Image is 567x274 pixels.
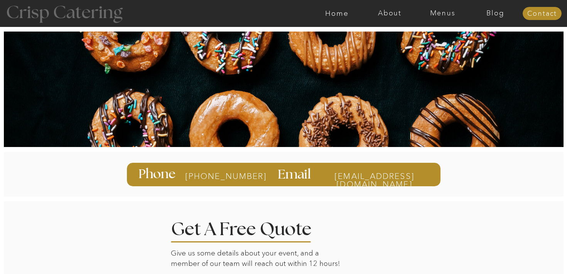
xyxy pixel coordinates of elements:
h2: Get A Free Quote [171,221,335,235]
a: [PHONE_NUMBER] [185,172,246,180]
a: About [363,10,416,17]
a: Menus [416,10,469,17]
p: Give us some details about your event, and a member of our team will reach out within 12 hours! [171,248,346,271]
a: Blog [469,10,522,17]
a: Contact [523,10,562,18]
h3: Phone [138,168,177,181]
h3: Email [278,168,313,180]
a: [EMAIL_ADDRESS][DOMAIN_NAME] [319,172,429,179]
a: Home [310,10,363,17]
